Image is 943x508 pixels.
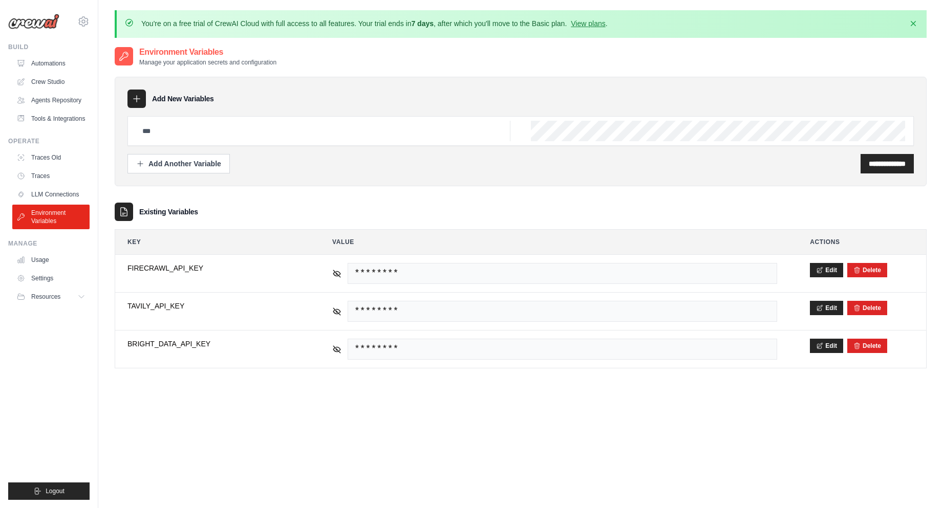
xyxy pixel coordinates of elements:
th: Value [320,230,789,254]
a: Environment Variables [12,205,90,229]
a: Agents Repository [12,92,90,108]
button: Delete [853,304,881,312]
a: Traces Old [12,149,90,166]
img: Logo [8,14,59,29]
span: FIRECRAWL_API_KEY [127,263,299,273]
a: Settings [12,270,90,286]
button: Edit [810,339,843,353]
a: LLM Connections [12,186,90,203]
button: Edit [810,301,843,315]
span: Resources [31,293,60,301]
th: Key [115,230,312,254]
a: Traces [12,168,90,184]
div: Manage [8,239,90,248]
h2: Environment Variables [139,46,276,58]
a: Tools & Integrations [12,111,90,127]
button: Add Another Variable [127,154,230,173]
button: Delete [853,266,881,274]
div: Build [8,43,90,51]
button: Resources [12,289,90,305]
a: Crew Studio [12,74,90,90]
div: Add Another Variable [136,159,221,169]
th: Actions [798,230,926,254]
span: BRIGHT_DATA_API_KEY [127,339,299,349]
div: Operate [8,137,90,145]
p: Manage your application secrets and configuration [139,58,276,67]
a: Usage [12,252,90,268]
p: You're on a free trial of CrewAI Cloud with full access to all features. Your trial ends in , aft... [141,18,608,29]
span: Logout [46,487,65,495]
a: Automations [12,55,90,72]
button: Delete [853,342,881,350]
a: View plans [571,19,605,28]
button: Edit [810,263,843,277]
h3: Existing Variables [139,207,198,217]
h3: Add New Variables [152,94,214,104]
span: TAVILY_API_KEY [127,301,299,311]
button: Logout [8,482,90,500]
strong: 7 days [411,19,434,28]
